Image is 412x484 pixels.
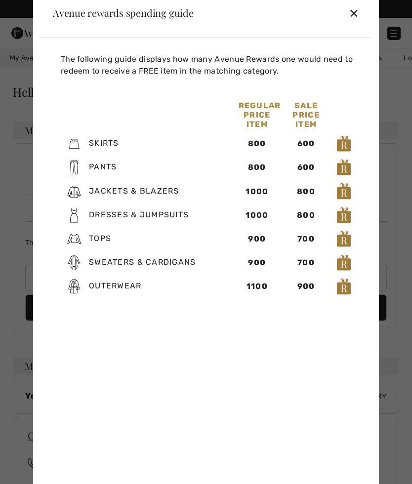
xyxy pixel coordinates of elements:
div: Sale Price Item [282,101,330,129]
div: 1100 [239,281,276,292]
p: The following guide displays how many Avenue Rewards one would need to redeem to receive a FREE i... [61,53,355,77]
div: Regular Price Item [233,101,282,129]
div: 800 [288,186,325,198]
img: loyalty_logo_r.svg [336,230,351,248]
span: Sweaters & Cardigans [89,257,196,267]
img: loyalty_logo_r.svg [336,159,351,176]
span: Tops [89,234,111,243]
div: Avenue rewards spending guide [53,8,194,18]
div: 900 [239,257,276,269]
span: Skirts [89,138,119,148]
span: Dresses & Jumpsuits [89,210,189,219]
div: ✕ [349,2,359,23]
img: loyalty_logo_r.svg [336,278,351,295]
span: Jackets & Blazers [89,186,179,196]
img: loyalty_logo_r.svg [336,182,351,200]
div: 700 [288,233,325,245]
div: 900 [288,281,325,292]
div: 800 [288,209,325,221]
div: 1000 [239,209,276,221]
div: 1000 [239,186,276,198]
div: 600 [288,161,325,173]
div: 700 [288,257,325,269]
img: loyalty_logo_r.svg [336,135,351,153]
img: loyalty_logo_r.svg [336,254,351,272]
div: 900 [239,233,276,245]
span: Pants [89,162,117,171]
div: 600 [288,138,325,150]
img: loyalty_logo_r.svg [336,206,351,224]
div: 800 [239,138,276,150]
span: Outerwear [89,282,142,291]
div: 800 [239,161,276,173]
